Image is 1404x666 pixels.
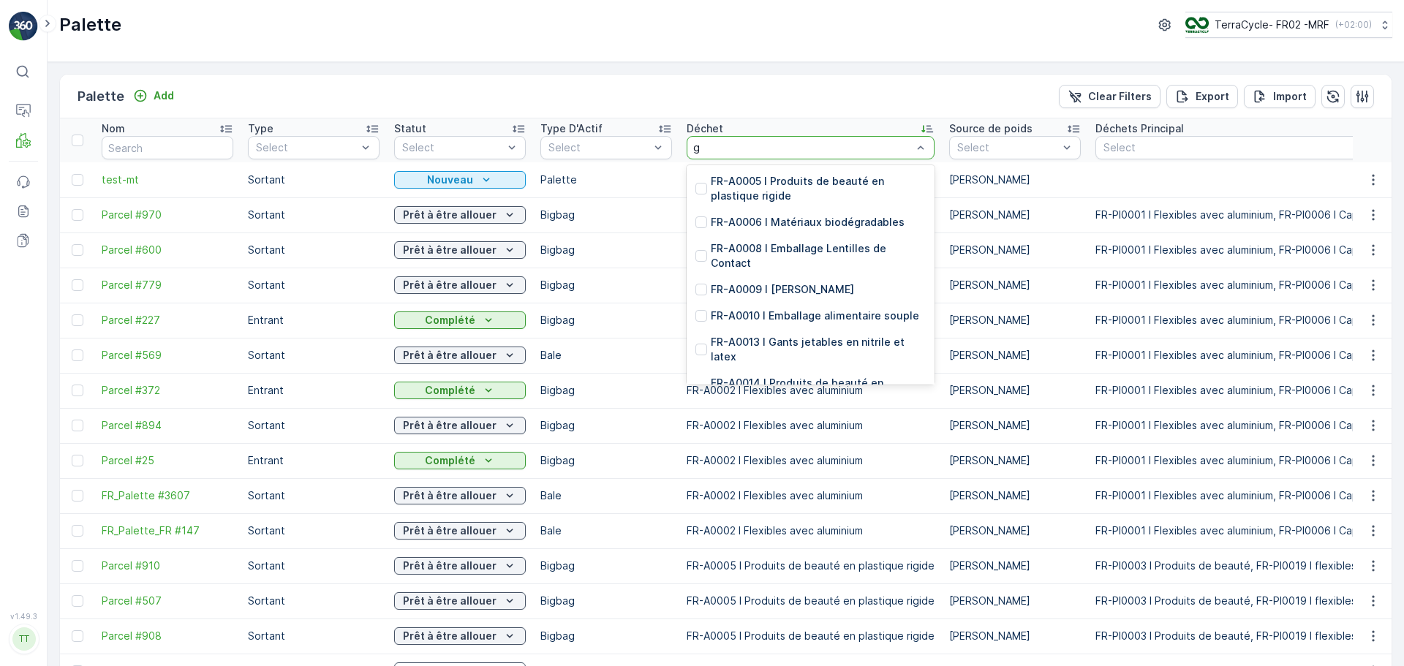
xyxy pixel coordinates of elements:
td: Bale [533,478,679,513]
button: Complété [394,311,526,329]
div: Toggle Row Selected [72,595,83,607]
button: Clear Filters [1059,85,1160,108]
p: Type D'Actif [540,121,603,136]
button: Prêt à être allouer [394,206,526,224]
td: Bigbag [533,548,679,583]
td: Sortant [241,548,387,583]
p: Prêt à être allouer [403,559,497,573]
td: [PERSON_NAME] [942,162,1088,197]
p: Complété [425,453,475,468]
p: Palette [78,86,124,107]
a: test-mt [102,173,233,187]
td: FR-A0002 I Flexibles avec aluminium [679,197,942,232]
p: ( +02:00 ) [1335,19,1372,31]
p: FR-A0009 I [PERSON_NAME] [711,282,854,297]
td: Bigbag [533,618,679,654]
td: FR-A0002 I Flexibles avec aluminium [679,232,942,268]
p: FR-A0013 I Gants jetables en nitrile et latex [711,335,926,364]
p: Select [256,140,357,155]
td: [PERSON_NAME] [942,268,1088,303]
td: [PERSON_NAME] [942,478,1088,513]
button: Prêt à être allouer [394,627,526,645]
p: Type [248,121,273,136]
a: FR_Palette #3607 [102,488,233,503]
td: [PERSON_NAME] [942,443,1088,478]
td: Sortant [241,232,387,268]
p: TerraCycle- FR02 -MRF [1215,18,1329,32]
button: Nouveau [394,171,526,189]
td: Sortant [241,513,387,548]
td: [PERSON_NAME] [942,583,1088,618]
td: [PERSON_NAME] [942,548,1088,583]
td: Bigbag [533,443,679,478]
td: [PERSON_NAME] [942,513,1088,548]
div: Toggle Row Selected [72,209,83,221]
td: FR-A0002 I Flexibles avec aluminium [679,268,942,303]
td: [PERSON_NAME] [942,232,1088,268]
div: Toggle Row Selected [72,560,83,572]
p: Prêt à être allouer [403,278,497,292]
td: FR-A0002 I Flexibles avec aluminium [679,303,942,338]
button: TerraCycle- FR02 -MRF(+02:00) [1185,12,1392,38]
button: TT [9,624,38,654]
a: Parcel #908 [102,629,233,643]
p: Prêt à être allouer [403,488,497,503]
div: TT [12,627,36,651]
a: Parcel #25 [102,453,233,468]
p: Déchet [687,121,723,136]
a: Parcel #894 [102,418,233,433]
td: Bigbag [533,268,679,303]
div: Toggle Row Selected [72,490,83,502]
a: Parcel #600 [102,243,233,257]
td: FR-A0005 I Produits de beauté en plastique rigide [679,583,942,618]
div: Toggle Row Selected [72,420,83,431]
td: Bale [533,513,679,548]
td: [PERSON_NAME] [942,618,1088,654]
a: Parcel #970 [102,208,233,222]
p: Select [402,140,503,155]
td: [PERSON_NAME] [942,338,1088,373]
p: Statut [394,121,426,136]
td: [PERSON_NAME] [942,197,1088,232]
button: Prêt à être allouer [394,347,526,364]
p: Prêt à être allouer [403,418,497,433]
button: Import [1244,85,1316,108]
span: Parcel #507 [102,594,233,608]
p: Select [548,140,649,155]
button: Prêt à être allouer [394,557,526,575]
td: FR-A0002 I Flexibles avec aluminium [679,408,942,443]
td: Bigbag [533,408,679,443]
a: Parcel #779 [102,278,233,292]
td: Sortant [241,583,387,618]
a: Parcel #569 [102,348,233,363]
td: Sortant [241,478,387,513]
button: Prêt à être allouer [394,592,526,610]
button: Complété [394,452,526,469]
p: FR-A0010 I Emballage alimentaire souple [711,309,919,323]
td: Bigbag [533,583,679,618]
td: Bigbag [533,373,679,408]
p: Déchets Principal [1095,121,1184,136]
p: Nom [102,121,125,136]
p: Add [154,88,174,103]
p: FR-A0008 I Emballage Lentilles de Contact [711,241,926,270]
td: Sortant [241,338,387,373]
button: Prêt à être allouer [394,241,526,259]
td: FR-A0005 I Produits de beauté en plastique rigide [679,548,942,583]
td: Entrant [241,303,387,338]
a: Parcel #227 [102,313,233,328]
td: Sortant [241,408,387,443]
p: Select [957,140,1058,155]
a: Parcel #372 [102,383,233,398]
td: [PERSON_NAME] [942,303,1088,338]
td: FR-A0002 I Flexibles avec aluminium [679,443,942,478]
td: Bale [533,338,679,373]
